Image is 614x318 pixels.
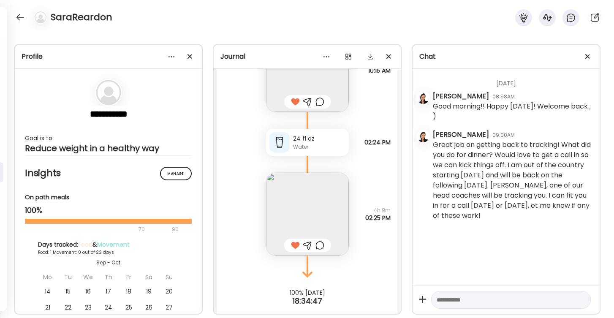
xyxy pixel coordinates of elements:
img: bg-avatar-default.svg [96,80,121,105]
div: 20 [160,284,179,299]
div: Great job on getting back to tracking! What did you do for dinner? Would love to get a call in so... [433,140,593,221]
div: Chat [419,52,593,62]
div: Profile [22,52,195,62]
div: Sep - Oct [38,259,179,266]
span: Movement [97,240,130,249]
img: bg-avatar-default.svg [35,11,46,23]
div: 09:00AM [492,131,515,139]
div: [PERSON_NAME] [433,91,489,101]
div: 19 [140,284,158,299]
div: 100% [25,205,192,215]
div: Sa [140,270,158,284]
div: Mo [38,270,57,284]
div: 14 [38,284,57,299]
div: Goal is to [25,133,192,143]
span: 10:15 AM [368,67,391,74]
div: Journal [220,52,394,62]
div: Water [293,143,345,151]
div: We [79,270,98,284]
div: 27 [160,300,179,315]
div: Manage [160,167,192,180]
div: 24 fl oz [293,134,345,143]
div: 24 [99,300,118,315]
div: 21 [38,300,57,315]
img: images%2FTNhYi4jOXBXAnjLkX2OBydf87lZ2%2Ffavorites%2FGFesRUuoySVvYIDEb0hk_240 [266,29,349,112]
div: 23 [79,300,98,315]
h4: SaraReardon [51,11,112,24]
div: 25 [120,300,138,315]
div: 26 [140,300,158,315]
div: [PERSON_NAME] [433,130,489,140]
div: 90 [171,224,179,234]
img: avatars%2FzNSBMsCCYwRWk01rErjyDlvJs7f1 [417,130,429,142]
div: 70 [25,224,169,234]
div: 22 [59,300,77,315]
div: 100% [DATE] [214,289,401,296]
div: On path meals [25,193,192,202]
span: Food [78,240,92,249]
img: images%2FTNhYi4jOXBXAnjLkX2OBydf87lZ2%2FerMT6ELJZO04UPD5Mhtv%2FWxRR23GhBIpwSrYuS8wS_240 [266,173,349,255]
span: 02:24 PM [364,139,391,146]
div: 17 [99,284,118,299]
div: 16 [79,284,98,299]
div: Good morning!! Happy [DATE]! Welcome back ; ) [433,101,593,122]
div: Days tracked: & [38,240,179,249]
div: Reduce weight in a healthy way [25,143,192,153]
img: avatars%2FzNSBMsCCYwRWk01rErjyDlvJs7f1 [417,92,429,104]
h2: Insights [25,167,192,179]
div: [DATE] [433,69,593,91]
div: 08:58AM [492,93,515,101]
div: Th [99,270,118,284]
div: 18:34:47 [214,296,401,306]
div: Tu [59,270,77,284]
span: 4h 9m [365,207,391,214]
div: 18 [120,284,138,299]
div: Fr [120,270,138,284]
div: Su [160,270,179,284]
div: Food: 1 Movement: 0 out of 22 days [38,249,179,255]
div: 15 [59,284,77,299]
span: 02:25 PM [365,214,391,222]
